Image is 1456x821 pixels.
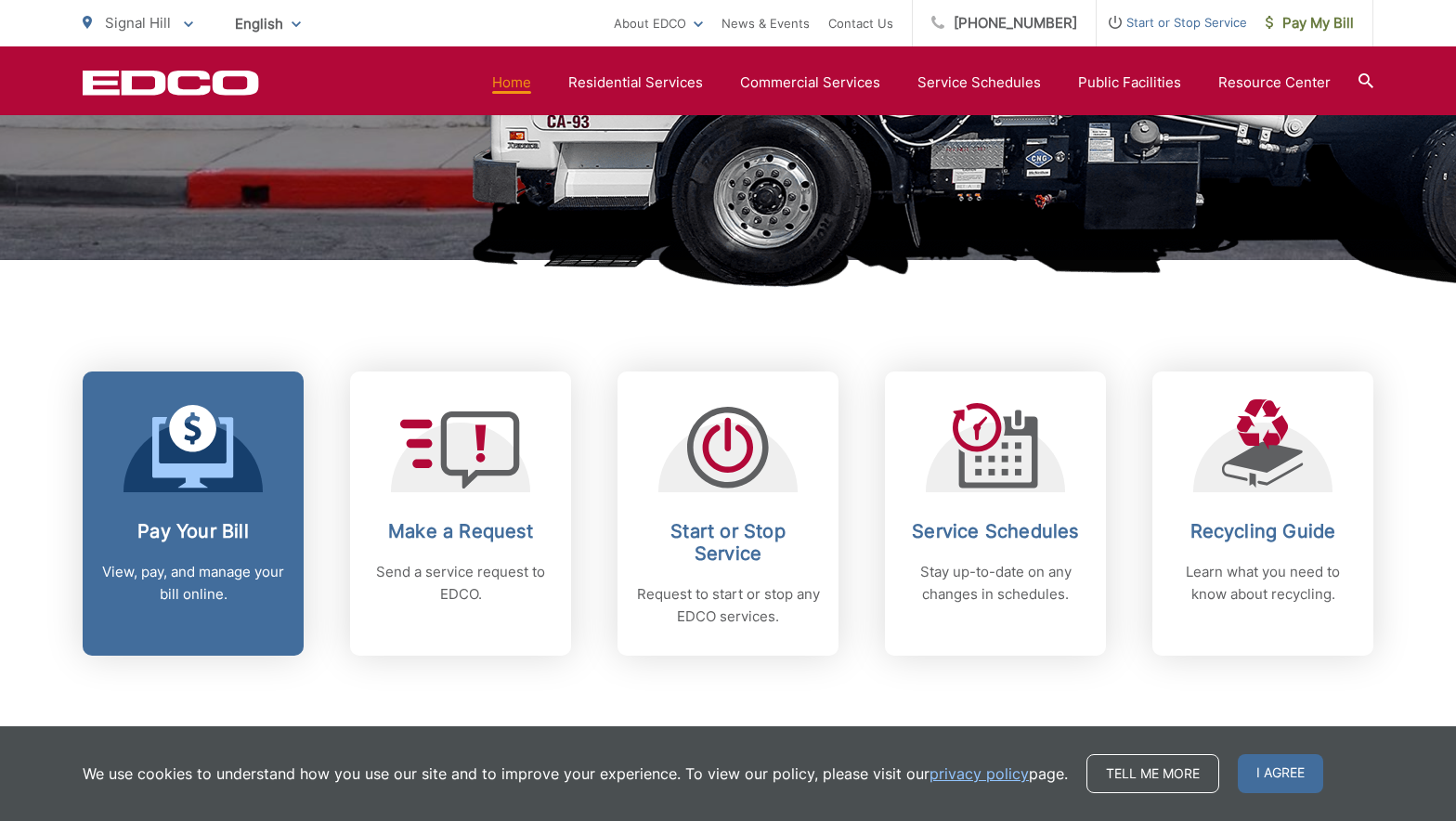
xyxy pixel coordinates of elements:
[101,520,285,542] h2: Pay Your Bill
[1078,72,1181,94] a: Public Facilities
[105,14,171,32] span: Signal Hill
[828,12,893,34] a: Contact Us
[903,520,1087,542] h2: Service Schedules
[1171,561,1355,606] p: Learn what you need to know about recycling.
[740,72,880,94] a: Commercial Services
[1238,754,1323,793] span: I agree
[568,72,703,94] a: Residential Services
[636,583,820,628] p: Request to start or stop any EDCO services.
[221,7,315,40] span: English
[83,762,1068,785] p: We use cookies to understand how you use our site and to improve your experience. To view our pol...
[101,561,285,606] p: View, pay, and manage your bill online.
[83,70,259,96] a: EDCD logo. Return to the homepage.
[350,371,571,656] a: Make a Request Send a service request to EDCO.
[492,72,531,94] a: Home
[917,72,1041,94] a: Service Schedules
[885,371,1106,656] a: Service Schedules Stay up-to-date on any changes in schedules.
[721,12,810,34] a: News & Events
[1218,72,1331,94] a: Resource Center
[903,561,1087,606] p: Stay up-to-date on any changes in schedules.
[1086,754,1219,793] a: Tell me more
[614,12,703,34] a: About EDCO
[369,520,552,542] h2: Make a Request
[636,520,820,565] h2: Start or Stop Service
[1152,371,1373,656] a: Recycling Guide Learn what you need to know about recycling.
[929,762,1029,785] a: privacy policy
[1171,520,1355,542] h2: Recycling Guide
[83,371,304,656] a: Pay Your Bill View, pay, and manage your bill online.
[369,561,552,606] p: Send a service request to EDCO.
[1266,12,1354,34] span: Pay My Bill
